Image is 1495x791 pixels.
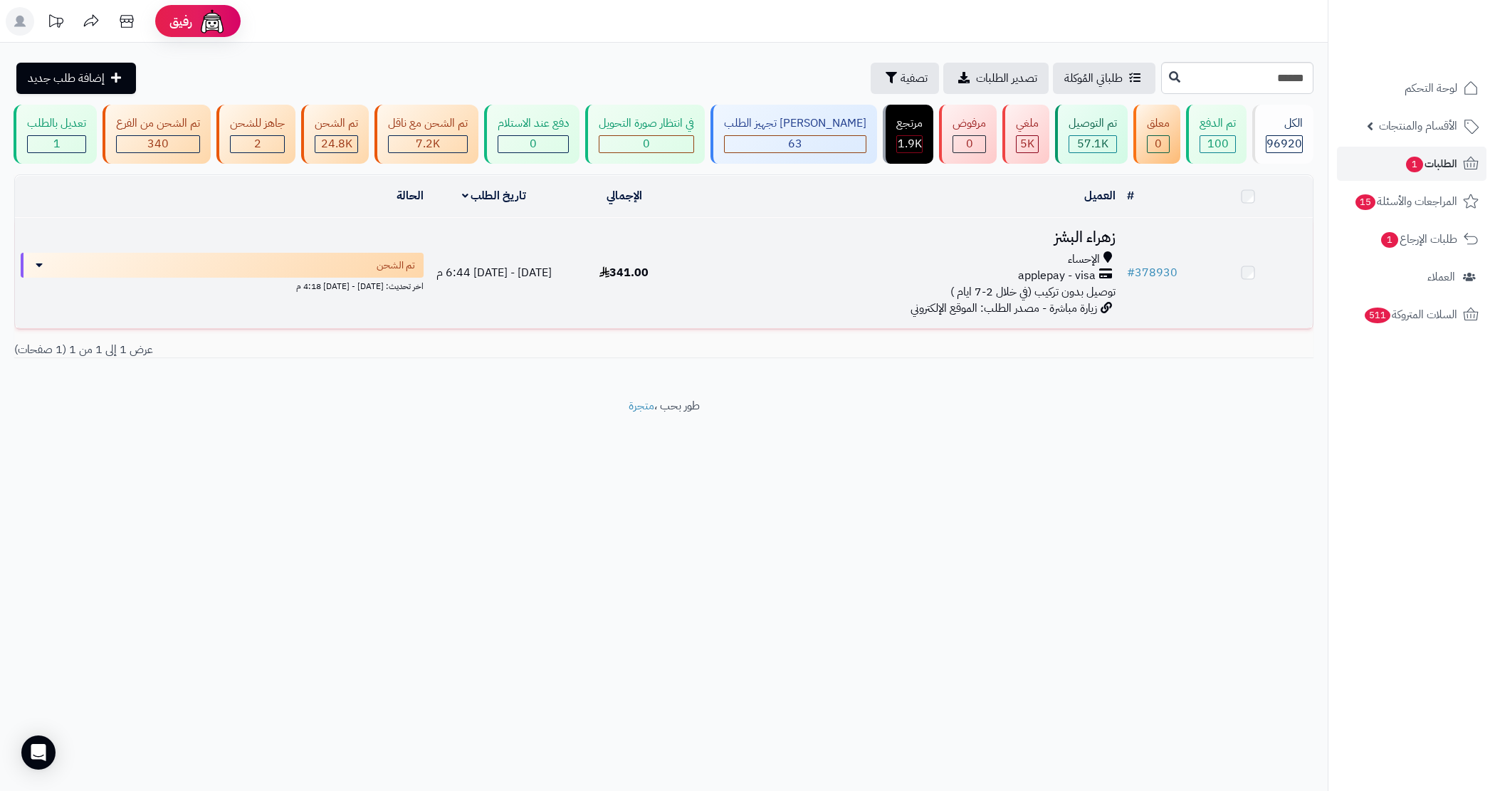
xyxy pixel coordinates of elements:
[643,135,650,152] span: 0
[1354,192,1457,211] span: المراجعات والأسئلة
[1337,184,1486,219] a: المراجعات والأسئلة15
[1053,63,1155,94] a: طلباتي المُوكلة
[231,136,284,152] div: 2
[27,115,86,132] div: تعديل بالطلب
[1266,135,1302,152] span: 96920
[1365,308,1391,323] span: 511
[1127,264,1135,281] span: #
[1363,305,1457,325] span: السلات المتروكة
[943,63,1049,94] a: تصدير الطلبات
[436,264,552,281] span: [DATE] - [DATE] 6:44 م
[53,135,61,152] span: 1
[169,13,192,30] span: رفيق
[629,397,654,414] a: متجرة
[1337,298,1486,332] a: السلات المتروكة511
[1069,115,1117,132] div: تم التوصيل
[1020,135,1034,152] span: 5K
[1337,222,1486,256] a: طلبات الإرجاع1
[1064,70,1123,87] span: طلباتي المُوكلة
[100,105,214,164] a: تم الشحن من الفرع 340
[498,136,568,152] div: 0
[1084,187,1116,204] a: العميل
[725,136,866,152] div: 63
[1147,115,1170,132] div: معلق
[1183,105,1249,164] a: تم الدفع 100
[1405,154,1457,174] span: الطلبات
[38,7,73,39] a: تحديثات المنصة
[321,135,352,152] span: 24.8K
[897,136,922,152] div: 1851
[1380,229,1457,249] span: طلبات الإرجاع
[724,115,866,132] div: [PERSON_NAME] تجهيز الطلب
[1337,260,1486,294] a: العملاء
[16,63,136,94] a: إضافة طلب جديد
[117,136,199,152] div: 340
[1381,232,1398,248] span: 1
[1018,268,1096,284] span: applepay - visa
[871,63,939,94] button: تصفية
[28,70,105,87] span: إضافة طلب جديد
[976,70,1037,87] span: تصدير الطلبات
[599,115,694,132] div: في انتظار صورة التحويل
[116,115,200,132] div: تم الشحن من الفرع
[1427,267,1455,287] span: العملاء
[254,135,261,152] span: 2
[1148,136,1169,152] div: 0
[1337,147,1486,181] a: الطلبات1
[372,105,481,164] a: تم الشحن مع ناقل 7.2K
[901,70,928,87] span: تصفية
[1266,115,1303,132] div: الكل
[21,278,424,293] div: اخر تحديث: [DATE] - [DATE] 4:18 م
[315,115,358,132] div: تم الشحن
[1127,264,1177,281] a: #378930
[21,735,56,770] div: Open Intercom Messenger
[498,115,569,132] div: دفع عند الاستلام
[1000,105,1052,164] a: ملغي 5K
[1200,115,1236,132] div: تم الدفع
[377,258,415,273] span: تم الشحن
[11,105,100,164] a: تعديل بالطلب 1
[966,135,973,152] span: 0
[1406,157,1423,172] span: 1
[28,136,85,152] div: 1
[896,115,923,132] div: مرتجع
[1052,105,1131,164] a: تم التوصيل 57.1K
[1398,33,1481,63] img: logo-2.png
[953,136,985,152] div: 0
[389,136,467,152] div: 7222
[481,105,582,164] a: دفع عند الاستلام 0
[315,136,357,152] div: 24806
[416,135,440,152] span: 7.2K
[1405,78,1457,98] span: لوحة التحكم
[530,135,537,152] span: 0
[1131,105,1183,164] a: معلق 0
[214,105,298,164] a: جاهز للشحن 2
[1155,135,1162,152] span: 0
[1337,71,1486,105] a: لوحة التحكم
[397,187,424,204] a: الحالة
[4,342,664,358] div: عرض 1 إلى 1 من 1 (1 صفحات)
[880,105,936,164] a: مرتجع 1.9K
[230,115,285,132] div: جاهز للشحن
[788,135,802,152] span: 63
[1355,194,1376,210] span: 15
[936,105,1000,164] a: مرفوض 0
[607,187,642,204] a: الإجمالي
[1379,116,1457,136] span: الأقسام والمنتجات
[1077,135,1108,152] span: 57.1K
[695,229,1116,246] h3: زهراء البشز
[582,105,708,164] a: في انتظار صورة التحويل 0
[708,105,880,164] a: [PERSON_NAME] تجهيز الطلب 63
[1249,105,1316,164] a: الكل96920
[1016,115,1039,132] div: ملغي
[1069,136,1116,152] div: 57116
[1200,136,1235,152] div: 100
[953,115,986,132] div: مرفوض
[462,187,527,204] a: تاريخ الطلب
[1207,135,1229,152] span: 100
[198,7,226,36] img: ai-face.png
[298,105,372,164] a: تم الشحن 24.8K
[388,115,468,132] div: تم الشحن مع ناقل
[911,300,1097,317] span: زيارة مباشرة - مصدر الطلب: الموقع الإلكتروني
[1017,136,1038,152] div: 4999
